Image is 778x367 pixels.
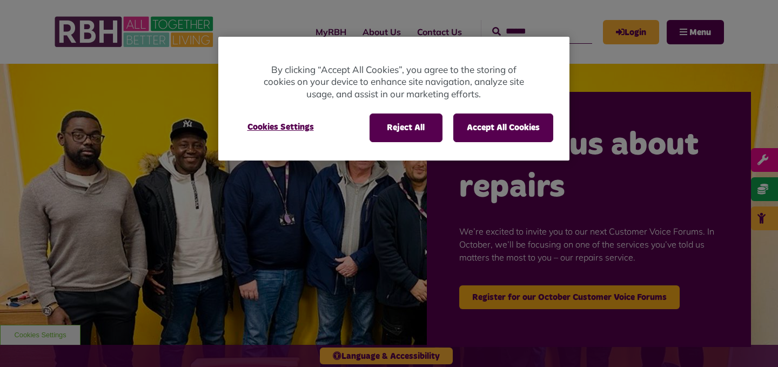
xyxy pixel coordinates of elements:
button: Cookies Settings [234,114,327,141]
div: Cookie banner [218,37,569,161]
button: Accept All Cookies [453,114,553,142]
button: Reject All [370,114,442,142]
p: By clicking “Accept All Cookies”, you agree to the storing of cookies on your device to enhance s... [261,64,526,101]
div: Privacy [218,37,569,161]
